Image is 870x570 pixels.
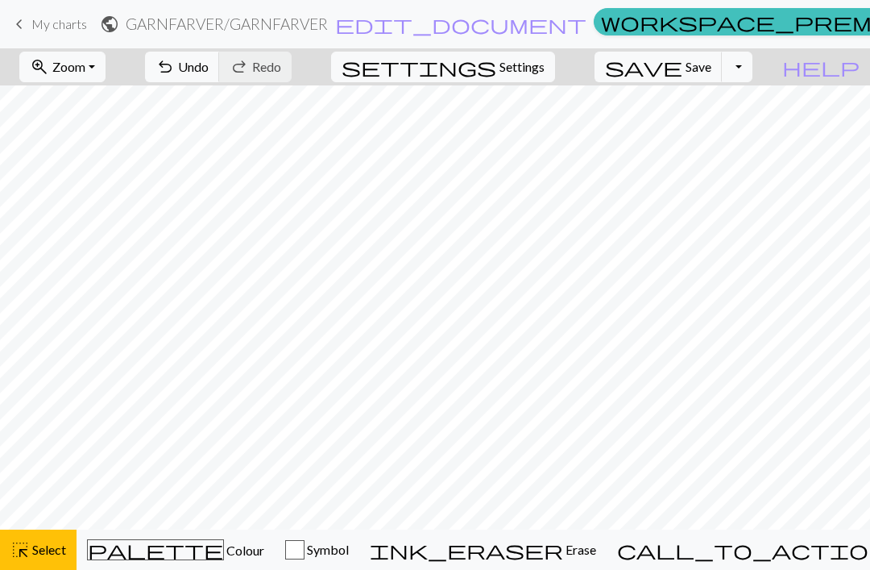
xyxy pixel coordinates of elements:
[342,56,496,78] span: settings
[304,542,349,557] span: Symbol
[19,52,106,82] button: Zoom
[275,530,359,570] button: Symbol
[155,56,175,78] span: undo
[31,16,87,31] span: My charts
[145,52,220,82] button: Undo
[30,56,49,78] span: zoom_in
[782,56,860,78] span: help
[77,530,275,570] button: Colour
[605,56,682,78] span: save
[594,52,723,82] button: Save
[88,539,223,561] span: palette
[342,57,496,77] i: Settings
[178,59,209,74] span: Undo
[10,13,29,35] span: keyboard_arrow_left
[370,539,563,561] span: ink_eraser
[359,530,607,570] button: Erase
[10,10,87,38] a: My charts
[335,13,586,35] span: edit_document
[331,52,555,82] button: SettingsSettings
[126,15,328,33] h2: GARNFARVER / GARNFARVER
[52,59,85,74] span: Zoom
[100,13,119,35] span: public
[10,539,30,561] span: highlight_alt
[30,542,66,557] span: Select
[563,542,596,557] span: Erase
[686,59,711,74] span: Save
[224,543,264,558] span: Colour
[499,57,545,77] span: Settings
